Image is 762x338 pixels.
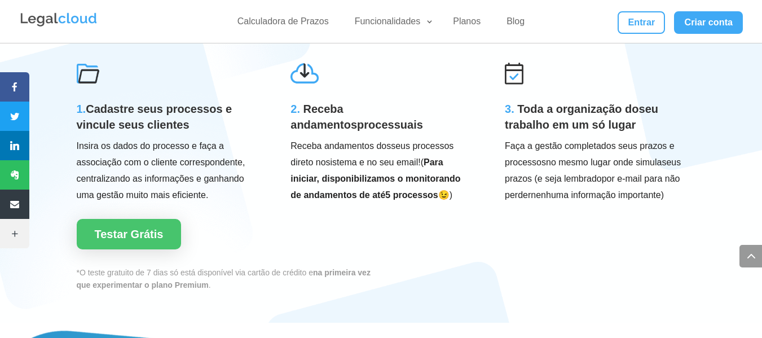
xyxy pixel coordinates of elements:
[290,157,460,200] strong: Para iniciar, disponibilizamos o monitorando de andamentos de até
[505,141,675,167] span: dos seus prazos e processos
[446,16,487,32] a: Planos
[77,268,371,289] span: *O teste gratuito de 7 dias só está disponível via cartão de crédito e .
[290,62,319,85] img: icone1
[674,11,743,34] a: Criar conta
[77,101,257,138] h3: Cadastre seus processos e vincule seus clientes
[505,157,681,183] span: seus prazos (e seja lembrado
[546,157,662,167] span: no mesmo lugar onde simula
[505,103,514,115] span: 3.
[77,219,182,249] a: Testar Grátis
[531,190,664,200] span: nenhuma informação importante)
[517,103,638,115] span: Toda a organização do
[19,11,98,28] img: Legalcloud Logo
[505,174,680,200] span: por e-mail para não perder
[505,62,523,85] img: icone3
[290,103,300,115] span: 2.
[505,141,601,151] span: Faça a gestão completa
[290,157,460,200] span: (
[385,190,438,200] strong: 5 processos
[290,141,391,151] span: Receba andamentos dos
[290,103,357,131] span: Receba andamentos
[77,138,257,203] p: Insira os dados do processo e faça a associação com o cliente correspondente, centralizando as in...
[19,20,98,30] a: Logo da Legalcloud
[357,118,423,131] span: processuais
[500,16,531,32] a: Blog
[77,103,86,115] span: 1.
[231,16,336,32] a: Calculadora de Prazos
[618,11,665,34] a: Entrar
[348,16,434,32] a: Funcionalidades
[77,268,371,289] strong: na primeira vez que experimentar o plano Premium
[326,157,421,167] span: sistema e no seu email!
[77,62,99,85] img: icone2
[438,190,452,200] span: 😉)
